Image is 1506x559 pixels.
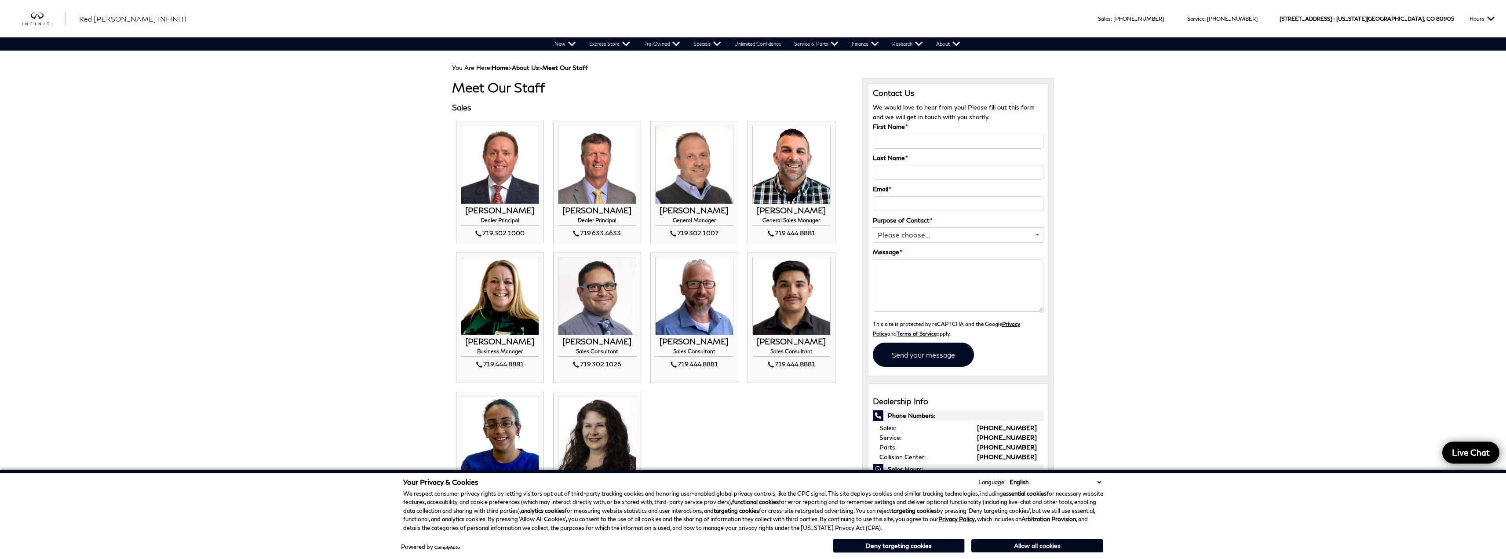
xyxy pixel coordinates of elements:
[461,217,539,226] h4: Dealer Principal
[891,507,937,514] strong: targeting cookies
[714,507,759,514] strong: targeting cookies
[886,37,930,51] a: Research
[548,37,967,51] nav: Main Navigation
[558,206,636,215] h3: [PERSON_NAME]
[752,348,831,357] h4: Sales Consultant
[873,397,1044,406] h3: Dealership Info
[637,37,687,51] a: Pre-Owned
[687,37,728,51] a: Specials
[512,64,588,71] span: >
[752,126,831,204] img: ROBERT WARNER
[401,544,460,550] div: Powered by
[461,397,539,475] img: MARISSA PORTER
[22,12,66,26] a: infiniti
[461,206,539,215] h3: [PERSON_NAME]
[1207,15,1258,22] a: [PHONE_NUMBER]
[403,478,478,486] span: Your Privacy & Cookies
[845,37,886,51] a: Finance
[492,64,588,71] span: >
[461,228,539,238] div: 719.302.1000
[977,453,1037,460] a: [PHONE_NUMBER]
[452,103,849,112] h3: Sales
[655,206,733,215] h3: [PERSON_NAME]
[930,37,967,51] a: About
[1448,447,1494,458] span: Live Chat
[752,337,831,346] h3: [PERSON_NAME]
[873,464,1044,475] span: Sales Hours:
[1098,15,1111,22] span: Sales
[434,544,460,550] a: ComplyAuto
[873,410,1044,421] span: Phone Numbers:
[655,337,733,346] h3: [PERSON_NAME]
[1003,490,1047,497] strong: essential cookies
[1111,15,1112,22] span: :
[521,507,565,514] strong: analytics cookies
[1007,478,1103,486] select: Language Select
[873,216,933,225] label: Purpose of Contact
[655,126,733,204] img: JOHN ZUMBO
[1187,15,1204,22] span: Service
[79,15,187,23] span: Red [PERSON_NAME] INFINITI
[655,348,733,357] h4: Sales Consultant
[873,122,908,132] label: First Name
[558,359,636,369] div: 719.302.1026
[977,434,1037,441] a: [PHONE_NUMBER]
[873,153,908,163] label: Last Name
[492,64,509,71] a: Home
[655,257,733,335] img: RICH JENKINS
[873,321,1020,336] a: Privacy Policy
[512,64,539,71] a: About Us
[873,247,902,257] label: Message
[873,343,974,367] input: Send your message
[879,443,897,451] span: Parts:
[873,184,891,194] label: Email
[752,206,831,215] h3: [PERSON_NAME]
[558,217,636,226] h4: Dealer Principal
[971,539,1103,552] button: Allow all cookies
[461,359,539,369] div: 719.444.8881
[873,103,1035,121] span: We would love to hear from you! Please fill out this form and we will get in touch with you shortly.
[977,443,1037,451] a: [PHONE_NUMBER]
[558,126,636,204] img: MIKE JORGENSEN
[558,337,636,346] h3: [PERSON_NAME]
[752,359,831,369] div: 719.444.8881
[558,257,636,335] img: JIMMIE ABEYTA
[879,424,896,431] span: Sales:
[583,37,637,51] a: Express Store
[1021,515,1076,522] strong: Arbitration Provision
[452,64,588,71] span: You Are Here:
[655,217,733,226] h4: General Manager
[879,434,901,441] span: Service:
[879,453,926,460] span: Collision Center:
[79,14,187,24] a: Red [PERSON_NAME] INFINITI
[22,12,66,26] img: INFINITI
[752,228,831,238] div: 719.444.8881
[461,257,539,335] img: STEPHANIE DAVISON
[655,359,733,369] div: 719.444.8881
[1113,15,1164,22] a: [PHONE_NUMBER]
[542,64,588,71] strong: Meet Our Staff
[461,337,539,346] h3: [PERSON_NAME]
[548,37,583,51] a: New
[1280,15,1454,22] a: [STREET_ADDRESS] • [US_STATE][GEOGRAPHIC_DATA], CO 80905
[752,217,831,226] h4: General Sales Manager
[752,257,831,335] img: HUGO GUTIERREZ-CERVANTES
[558,228,636,238] div: 719.633.4633
[558,348,636,357] h4: Sales Consultant
[978,479,1006,485] div: Language:
[728,37,788,51] a: Unlimited Confidence
[558,397,636,475] img: CARRIE MENDOZA
[655,228,733,238] div: 719.302.1007
[732,498,779,505] strong: functional cookies
[938,515,975,522] a: Privacy Policy
[788,37,845,51] a: Service & Parts
[1204,15,1206,22] span: :
[452,64,1054,71] div: Breadcrumbs
[873,88,1044,98] h3: Contact Us
[977,424,1037,431] a: [PHONE_NUMBER]
[461,126,539,204] img: THOM BUCKLEY
[833,539,965,553] button: Deny targeting cookies
[873,321,1020,336] small: This site is protected by reCAPTCHA and the Google and apply.
[403,490,1103,533] p: We respect consumer privacy rights by letting visitors opt out of third-party tracking cookies an...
